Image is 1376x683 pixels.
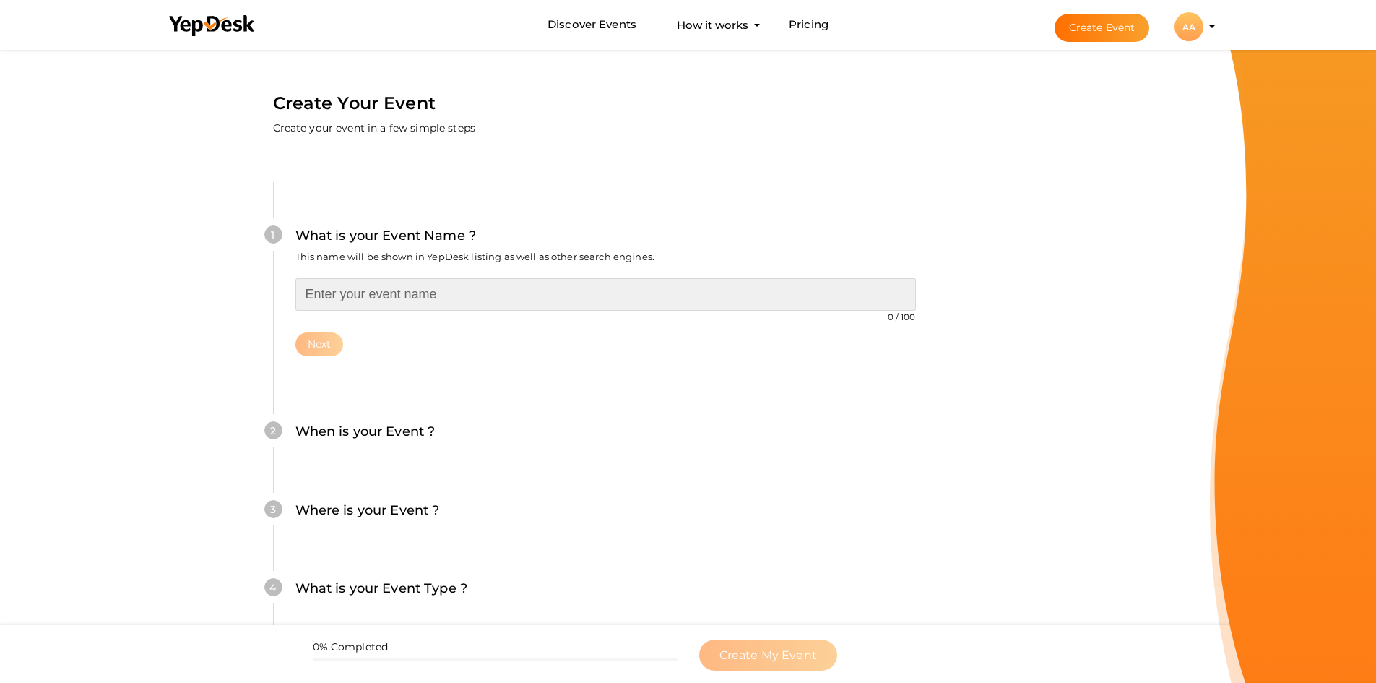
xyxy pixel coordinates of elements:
label: 0% Completed [313,640,389,654]
label: What is your Event Type ? [295,578,468,599]
label: Where is your Event ? [295,500,440,521]
div: 2 [264,421,282,439]
button: AA [1170,12,1208,42]
small: 0 / 100 [888,312,916,322]
label: Create Your Event [273,90,436,117]
profile-pic: AA [1174,22,1203,33]
div: 3 [264,500,282,518]
label: This name will be shown in YepDesk listing as well as other search engines. [295,250,655,264]
div: 1 [264,225,282,244]
button: Create My Event [699,640,837,671]
a: Discover Events [548,12,636,38]
span: Create My Event [719,648,817,662]
div: AA [1174,12,1203,41]
button: Next [295,332,344,356]
a: Pricing [789,12,828,38]
button: Create Event [1055,14,1150,42]
label: What is your Event Name ? [295,225,477,246]
label: Create your event in a few simple steps [273,121,475,135]
input: Enter your event name [295,278,916,311]
label: When is your Event ? [295,421,436,442]
div: 4 [264,578,282,596]
button: How it works [672,12,753,38]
